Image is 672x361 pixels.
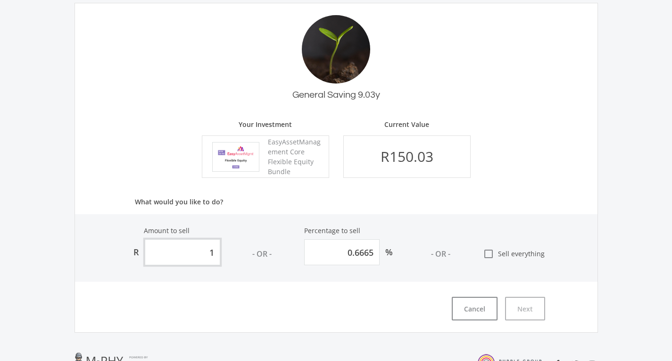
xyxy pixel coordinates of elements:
[380,239,398,265] div: %
[452,297,498,320] button: Cancel
[75,89,597,101] h3: General Saving 9.03y
[128,239,145,265] div: R
[135,197,537,214] p: What would you like to do?
[304,226,360,235] label: Percentage to sell
[381,150,433,164] div: R150.03
[384,119,429,129] p: Current Value
[494,249,545,259] span: Sell everything
[483,248,494,260] i: check_box_outline_blank
[128,226,190,235] label: Amount to sell
[505,297,545,320] button: Next
[212,142,259,172] img: EMPBundle_CEquity.png
[431,248,450,260] div: - OR -
[265,137,324,176] div: EasyAssetManagement Core Flexible Equity Bundle
[233,119,297,135] p: Your Investment
[252,248,272,260] div: - OR -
